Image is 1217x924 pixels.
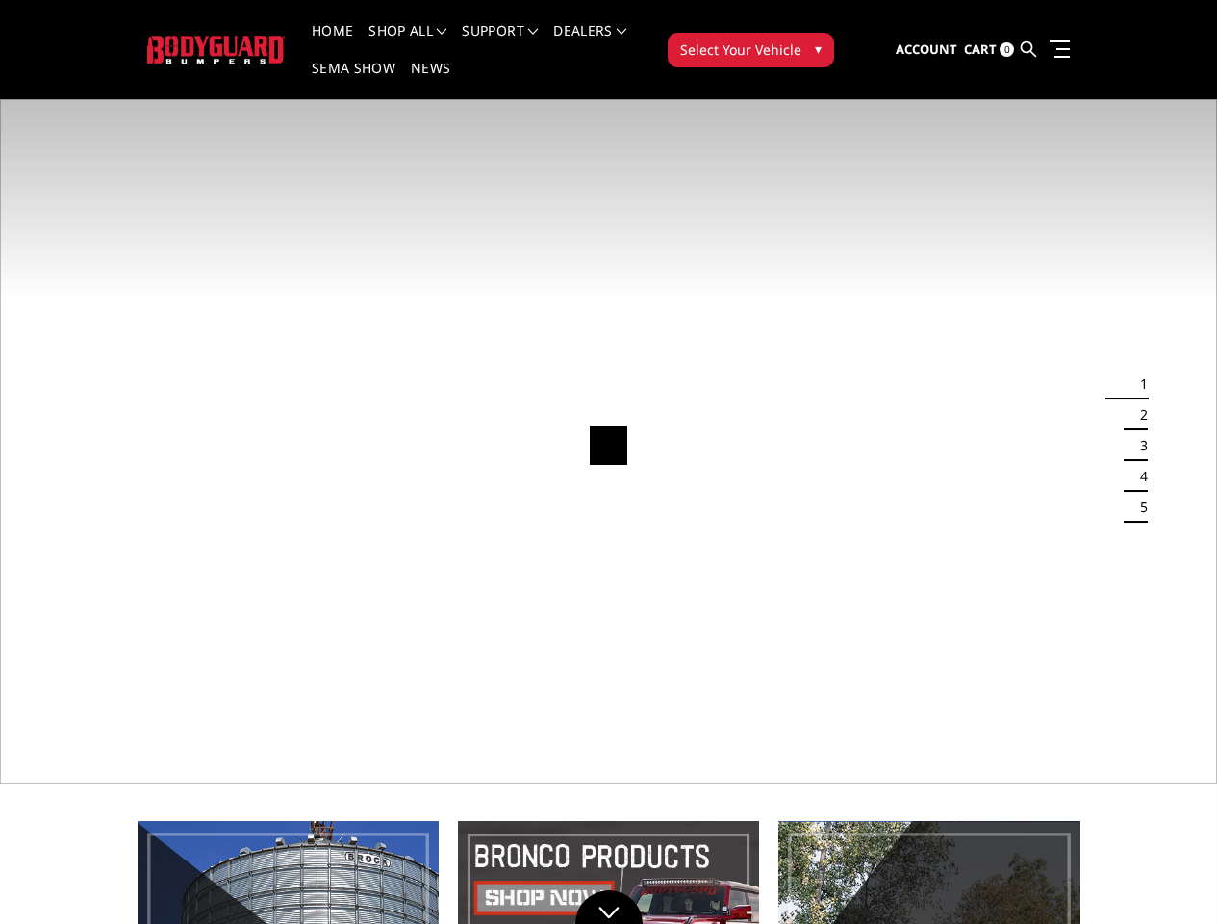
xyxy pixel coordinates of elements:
span: Select Your Vehicle [680,39,801,60]
button: Select Your Vehicle [668,33,834,67]
span: 0 [1000,42,1014,57]
a: SEMA Show [312,62,395,99]
a: Support [462,24,538,62]
button: 3 of 5 [1128,430,1148,461]
span: ▾ [815,38,822,59]
a: shop all [368,24,446,62]
span: Cart [964,40,997,58]
a: News [411,62,450,99]
img: BODYGUARD BUMPERS [147,36,285,63]
button: 4 of 5 [1128,461,1148,492]
a: Dealers [553,24,626,62]
button: 2 of 5 [1128,399,1148,430]
a: Cart 0 [964,24,1014,76]
button: 1 of 5 [1128,369,1148,399]
span: Account [896,40,957,58]
a: Account [896,24,957,76]
button: 5 of 5 [1128,492,1148,523]
a: Home [312,24,353,62]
